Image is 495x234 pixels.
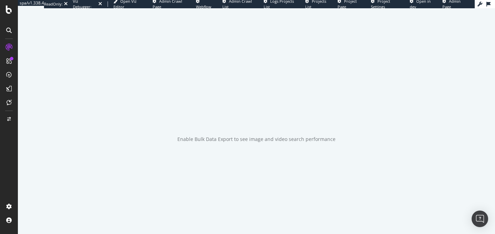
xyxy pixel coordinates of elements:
[196,4,211,9] span: Webflow
[472,211,488,227] div: Open Intercom Messenger
[44,1,63,7] div: ReadOnly:
[177,136,335,143] div: Enable Bulk Data Export to see image and video search performance
[232,100,281,125] div: animation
